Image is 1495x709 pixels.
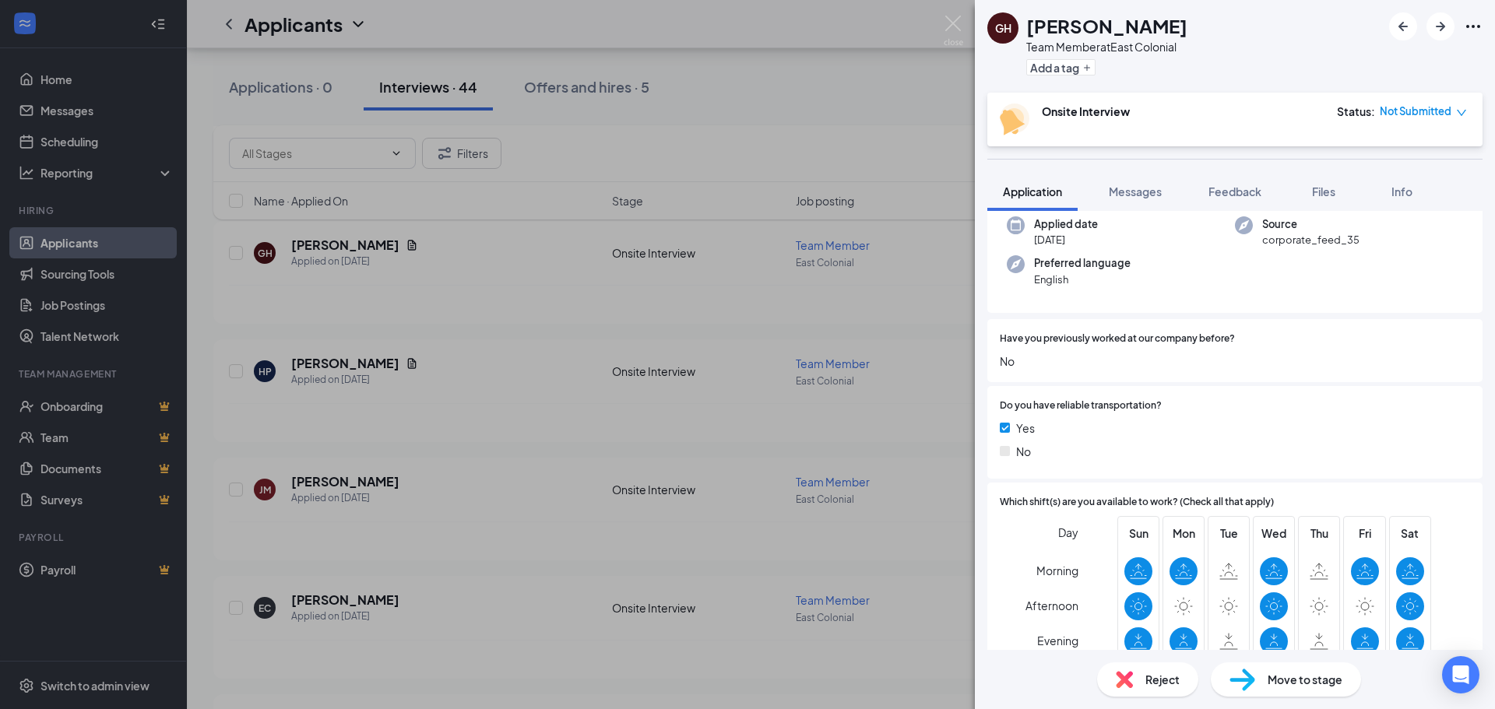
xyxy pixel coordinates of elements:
span: [DATE] [1034,232,1098,247]
span: Tue [1215,525,1243,542]
div: Status : [1337,104,1375,119]
span: Evening [1037,627,1078,655]
span: Sat [1396,525,1424,542]
span: Sun [1124,525,1152,542]
span: No [1016,443,1031,460]
button: PlusAdd a tag [1026,59,1096,75]
div: GH [995,20,1011,36]
span: Day [1058,524,1078,541]
span: Not Submitted [1380,104,1451,119]
b: Onsite Interview [1042,104,1130,118]
span: English [1034,272,1131,287]
span: Feedback [1208,184,1261,198]
span: Application [1003,184,1062,198]
span: Preferred language [1034,255,1131,271]
span: Reject [1145,671,1180,688]
span: Do you have reliable transportation? [1000,398,1162,413]
span: corporate_feed_35 [1262,232,1360,247]
span: Move to stage [1268,671,1342,688]
span: Mon [1170,525,1198,542]
span: Source [1262,216,1360,232]
span: Have you previously worked at our company before? [1000,332,1235,346]
span: Thu [1305,525,1333,542]
span: Messages [1109,184,1162,198]
svg: Plus [1082,63,1092,72]
svg: ArrowRight [1431,17,1450,36]
h1: [PERSON_NAME] [1026,12,1187,39]
div: Open Intercom Messenger [1442,656,1479,693]
span: No [1000,353,1470,370]
span: Yes [1016,419,1035,437]
span: Morning [1036,556,1078,584]
div: Team Member at East Colonial [1026,39,1187,54]
span: Fri [1351,525,1379,542]
button: ArrowLeftNew [1389,12,1417,40]
span: Files [1312,184,1335,198]
svg: Ellipses [1464,17,1483,36]
span: Applied date [1034,216,1098,232]
span: Which shift(s) are you available to work? (Check all that apply) [1000,495,1274,510]
span: Afternoon [1025,591,1078,619]
svg: ArrowLeftNew [1394,17,1412,36]
span: Wed [1260,525,1288,542]
span: Info [1391,184,1412,198]
span: down [1456,107,1467,118]
button: ArrowRight [1426,12,1455,40]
